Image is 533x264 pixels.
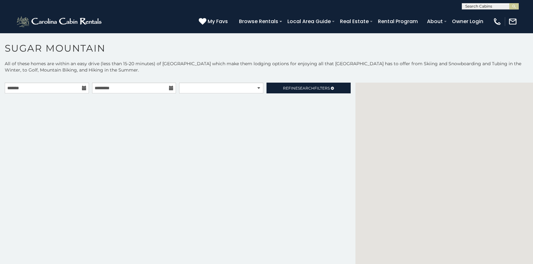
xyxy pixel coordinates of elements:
[493,17,502,26] img: phone-regular-white.png
[424,16,446,27] a: About
[283,86,330,91] span: Refine Filters
[284,16,334,27] a: Local Area Guide
[449,16,486,27] a: Owner Login
[375,16,421,27] a: Rental Program
[266,83,351,93] a: RefineSearchFilters
[199,17,229,26] a: My Favs
[236,16,281,27] a: Browse Rentals
[298,86,314,91] span: Search
[337,16,372,27] a: Real Estate
[508,17,517,26] img: mail-regular-white.png
[208,17,228,25] span: My Favs
[16,15,103,28] img: White-1-2.png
